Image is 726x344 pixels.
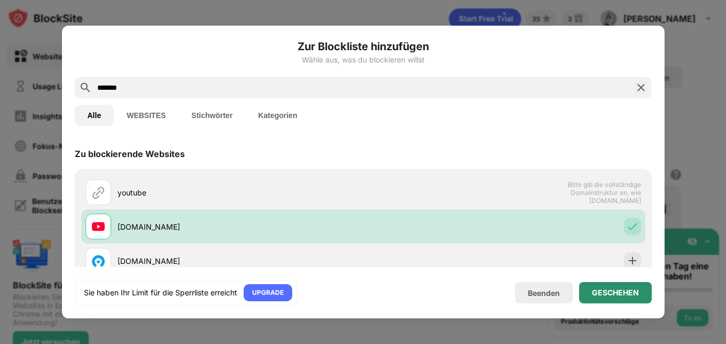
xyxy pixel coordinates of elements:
[92,220,105,233] img: favicons
[79,81,92,94] img: search.svg
[528,288,560,298] div: Beenden
[75,38,652,54] h6: Zur Blockliste hinzufügen
[92,254,105,267] img: favicons
[178,105,245,126] button: Stichwörter
[75,148,185,159] div: Zu blockierende Websites
[84,287,237,298] div: Sie haben Ihr Limit für die Sperrliste erreicht
[75,56,652,64] div: Wähle aus, was du blockieren willst
[245,105,310,126] button: Kategorien
[531,181,641,205] span: Bitte gib die vollständige Domainstruktur an, wie [DOMAIN_NAME]
[75,105,114,126] button: Alle
[592,288,639,297] div: GESCHEHEN
[118,187,363,198] div: youtube
[635,81,647,94] img: search-close
[252,287,284,298] div: UPGRADE
[114,105,178,126] button: WEBSITES
[92,186,105,199] img: url.svg
[118,221,363,232] div: [DOMAIN_NAME]
[118,255,363,267] div: [DOMAIN_NAME]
